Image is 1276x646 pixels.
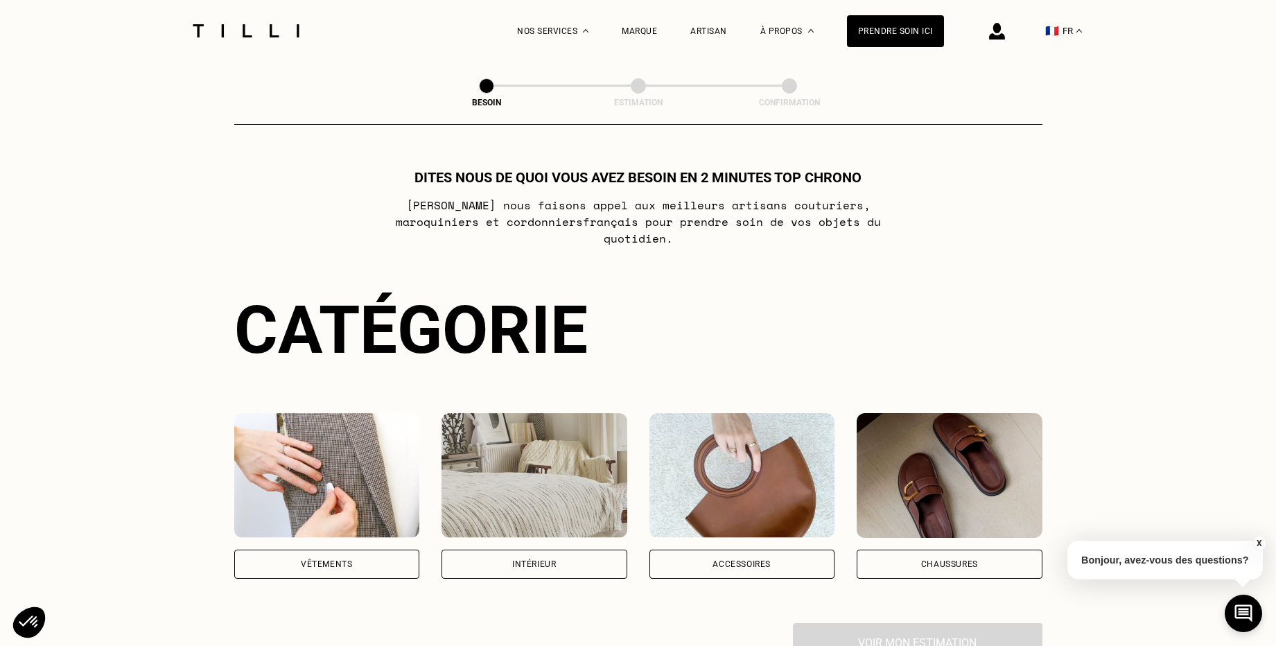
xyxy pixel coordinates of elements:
[989,23,1005,40] img: icône connexion
[1252,536,1266,551] button: X
[234,291,1042,369] div: Catégorie
[713,560,771,568] div: Accessoires
[442,413,627,538] img: Intérieur
[808,29,814,33] img: Menu déroulant à propos
[857,413,1042,538] img: Chaussures
[921,560,978,568] div: Chaussures
[512,560,556,568] div: Intérieur
[363,197,913,247] p: [PERSON_NAME] nous faisons appel aux meilleurs artisans couturiers , maroquiniers et cordonniers ...
[414,169,862,186] h1: Dites nous de quoi vous avez besoin en 2 minutes top chrono
[1045,24,1059,37] span: 🇫🇷
[1067,541,1263,579] p: Bonjour, avez-vous des questions?
[234,413,420,538] img: Vêtements
[301,560,352,568] div: Vêtements
[720,98,859,107] div: Confirmation
[1076,29,1082,33] img: menu déroulant
[690,26,727,36] a: Artisan
[847,15,944,47] a: Prendre soin ici
[622,26,657,36] a: Marque
[417,98,556,107] div: Besoin
[188,24,304,37] img: Logo du service de couturière Tilli
[583,29,588,33] img: Menu déroulant
[649,413,835,538] img: Accessoires
[569,98,708,107] div: Estimation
